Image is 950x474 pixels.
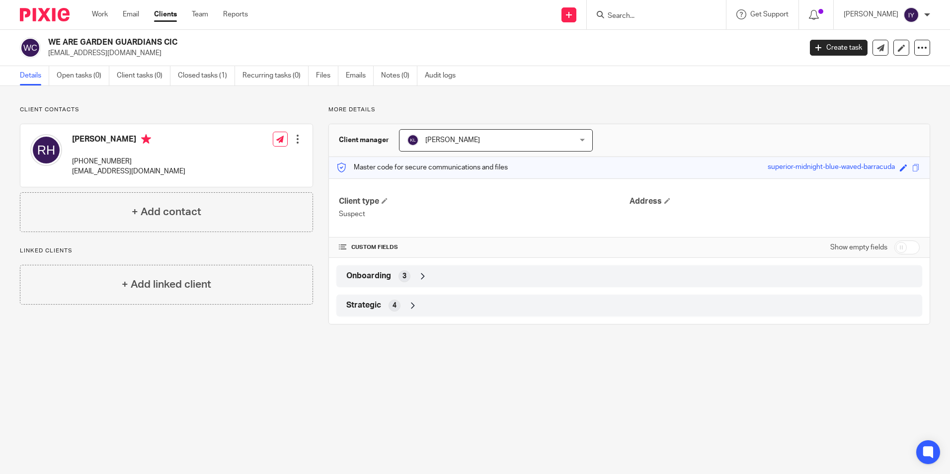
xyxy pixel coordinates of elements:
span: [PERSON_NAME] [425,137,480,144]
span: 3 [402,271,406,281]
h4: Address [630,196,920,207]
a: Closed tasks (1) [178,66,235,85]
a: Recurring tasks (0) [242,66,309,85]
label: Show empty fields [830,242,887,252]
p: [EMAIL_ADDRESS][DOMAIN_NAME] [48,48,795,58]
img: svg%3E [903,7,919,23]
span: Get Support [750,11,789,18]
h4: + Add linked client [122,277,211,292]
img: svg%3E [30,134,62,166]
a: Email [123,9,139,19]
h4: + Add contact [132,204,201,220]
p: More details [328,106,930,114]
span: Strategic [346,300,381,311]
h4: [PERSON_NAME] [72,134,185,147]
p: Linked clients [20,247,313,255]
p: [PERSON_NAME] [844,9,898,19]
i: Primary [141,134,151,144]
a: Details [20,66,49,85]
img: Pixie [20,8,70,21]
h2: WE ARE GARDEN GUARDIANS CIC [48,37,645,48]
a: Emails [346,66,374,85]
h4: Client type [339,196,629,207]
span: 4 [393,301,396,311]
h3: Client manager [339,135,389,145]
img: svg%3E [20,37,41,58]
p: [PHONE_NUMBER] [72,157,185,166]
a: Team [192,9,208,19]
a: Open tasks (0) [57,66,109,85]
a: Client tasks (0) [117,66,170,85]
p: Client contacts [20,106,313,114]
h4: CUSTOM FIELDS [339,243,629,251]
img: svg%3E [407,134,419,146]
span: Onboarding [346,271,391,281]
a: Reports [223,9,248,19]
p: Suspect [339,209,629,219]
a: Clients [154,9,177,19]
a: Create task [810,40,868,56]
p: [EMAIL_ADDRESS][DOMAIN_NAME] [72,166,185,176]
input: Search [607,12,696,21]
a: Files [316,66,338,85]
a: Notes (0) [381,66,417,85]
a: Audit logs [425,66,463,85]
p: Master code for secure communications and files [336,162,508,172]
a: Work [92,9,108,19]
div: superior-midnight-blue-waved-barracuda [768,162,895,173]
